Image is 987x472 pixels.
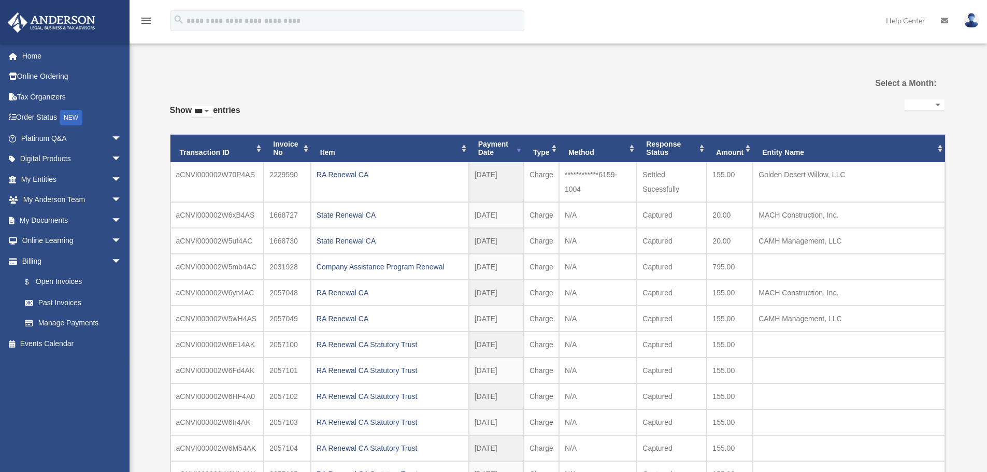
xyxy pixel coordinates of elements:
[111,231,132,252] span: arrow_drop_down
[637,332,707,357] td: Captured
[753,162,945,202] td: Golden Desert Willow, LLC
[469,254,524,280] td: [DATE]
[317,363,463,378] div: RA Renewal CA Statutory Trust
[317,441,463,455] div: RA Renewal CA Statutory Trust
[7,66,137,87] a: Online Ordering
[469,435,524,461] td: [DATE]
[7,128,137,149] a: Platinum Q&Aarrow_drop_down
[264,435,311,461] td: 2057104
[311,135,469,163] th: Item: activate to sort column ascending
[707,332,753,357] td: 155.00
[524,162,559,202] td: Charge
[559,332,637,357] td: N/A
[707,162,753,202] td: 155.00
[317,167,463,182] div: RA Renewal CA
[524,332,559,357] td: Charge
[317,389,463,404] div: RA Renewal CA Statutory Trust
[753,135,945,163] th: Entity Name: activate to sort column ascending
[707,135,753,163] th: Amount: activate to sort column ascending
[170,306,264,332] td: aCNVI000002W5wH4AS
[192,106,213,118] select: Showentries
[264,332,311,357] td: 2057100
[559,409,637,435] td: N/A
[524,135,559,163] th: Type: activate to sort column ascending
[637,306,707,332] td: Captured
[7,87,137,107] a: Tax Organizers
[707,383,753,409] td: 155.00
[524,280,559,306] td: Charge
[7,107,137,128] a: Order StatusNEW
[170,228,264,254] td: aCNVI000002W5uf4AC
[7,46,137,66] a: Home
[15,313,137,334] a: Manage Payments
[707,306,753,332] td: 155.00
[264,254,311,280] td: 2031928
[637,162,707,202] td: Settled Sucessfully
[60,110,82,125] div: NEW
[170,135,264,163] th: Transaction ID: activate to sort column ascending
[7,190,137,210] a: My Anderson Teamarrow_drop_down
[317,311,463,326] div: RA Renewal CA
[707,409,753,435] td: 155.00
[170,409,264,435] td: aCNVI000002W6Ir4AK
[524,228,559,254] td: Charge
[170,254,264,280] td: aCNVI000002W5mb4AC
[170,202,264,228] td: aCNVI000002W6xB4AS
[469,383,524,409] td: [DATE]
[707,280,753,306] td: 155.00
[264,162,311,202] td: 2229590
[559,383,637,409] td: N/A
[559,435,637,461] td: N/A
[637,228,707,254] td: Captured
[317,234,463,248] div: State Renewal CA
[559,306,637,332] td: N/A
[524,383,559,409] td: Charge
[559,135,637,163] th: Method: activate to sort column ascending
[317,337,463,352] div: RA Renewal CA Statutory Trust
[707,435,753,461] td: 155.00
[707,202,753,228] td: 20.00
[7,333,137,354] a: Events Calendar
[173,14,184,25] i: search
[753,306,945,332] td: CAMH Management, LLC
[637,383,707,409] td: Captured
[753,280,945,306] td: MACH Construction, Inc.
[637,280,707,306] td: Captured
[264,409,311,435] td: 2057103
[140,18,152,27] a: menu
[15,292,132,313] a: Past Invoices
[469,135,524,163] th: Payment Date: activate to sort column ascending
[524,254,559,280] td: Charge
[170,332,264,357] td: aCNVI000002W6E14AK
[524,357,559,383] td: Charge
[170,103,240,128] label: Show entries
[264,357,311,383] td: 2057101
[317,208,463,222] div: State Renewal CA
[170,162,264,202] td: aCNVI000002W70P4AS
[264,306,311,332] td: 2057049
[264,228,311,254] td: 1668730
[524,202,559,228] td: Charge
[5,12,98,33] img: Anderson Advisors Platinum Portal
[524,306,559,332] td: Charge
[637,409,707,435] td: Captured
[753,228,945,254] td: CAMH Management, LLC
[559,228,637,254] td: N/A
[111,169,132,190] span: arrow_drop_down
[170,435,264,461] td: aCNVI000002W6M54AK
[317,260,463,274] div: Company Assistance Program Renewal
[469,332,524,357] td: [DATE]
[707,228,753,254] td: 20.00
[637,202,707,228] td: Captured
[469,162,524,202] td: [DATE]
[469,202,524,228] td: [DATE]
[707,357,753,383] td: 155.00
[469,357,524,383] td: [DATE]
[7,251,137,271] a: Billingarrow_drop_down
[317,285,463,300] div: RA Renewal CA
[170,383,264,409] td: aCNVI000002W6HF4A0
[559,202,637,228] td: N/A
[7,210,137,231] a: My Documentsarrow_drop_down
[15,271,137,293] a: $Open Invoices
[637,357,707,383] td: Captured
